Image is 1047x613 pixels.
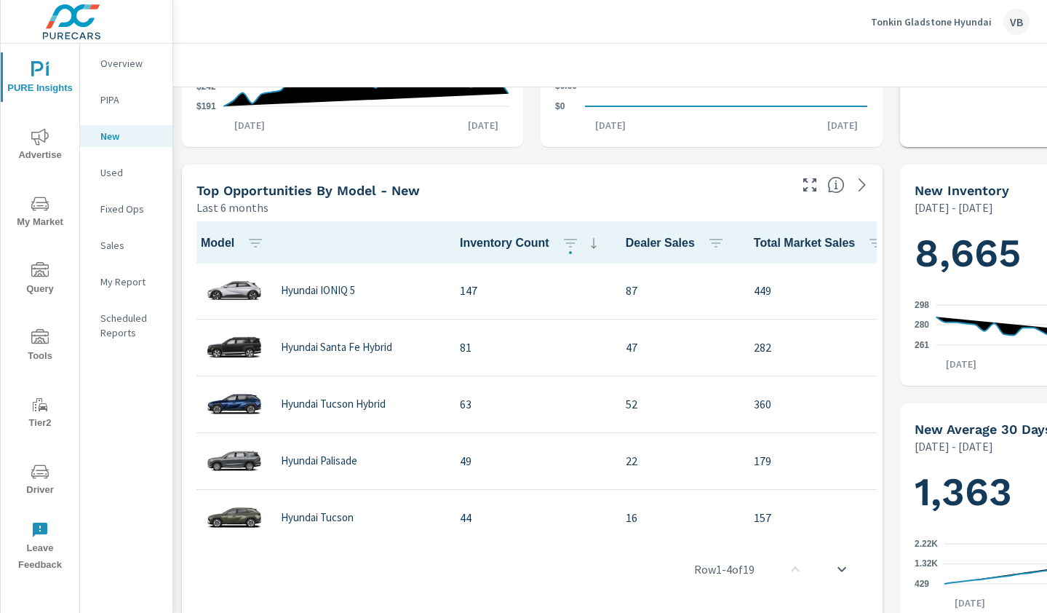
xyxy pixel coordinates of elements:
span: Advertise [5,128,75,164]
p: [DATE] [817,118,868,133]
text: 280 [915,320,929,330]
p: [DATE] [224,118,275,133]
span: My Market [5,195,75,231]
span: Model [201,234,270,252]
span: Query [5,262,75,298]
p: [DATE] [585,118,636,133]
p: Used [100,165,161,180]
span: Total Market Sales [754,234,891,252]
span: Driver [5,463,75,499]
span: Leave Feedback [5,521,75,574]
p: 179 [754,452,891,470]
p: Overview [100,56,161,71]
div: Used [80,162,172,183]
p: Sales [100,238,161,253]
p: [DATE] [936,357,987,371]
span: Inventory Count [460,234,602,252]
p: 87 [626,282,730,299]
p: 52 [626,395,730,413]
p: Hyundai IONIQ 5 [281,284,355,297]
span: PURE Insights [5,61,75,97]
p: 47 [626,339,730,356]
p: 360 [754,395,891,413]
div: Fixed Ops [80,198,172,220]
span: Tier2 [5,396,75,432]
p: Hyundai Tucson Hybrid [281,398,386,411]
div: Sales [80,234,172,256]
p: New [100,129,161,143]
p: 49 [460,452,602,470]
text: $191 [196,101,216,111]
img: glamour [205,439,263,483]
span: Dealer Sales [626,234,730,252]
a: See more details in report [851,173,874,197]
div: New [80,125,172,147]
img: glamour [205,269,263,312]
div: My Report [80,271,172,293]
img: glamour [205,382,263,426]
p: 157 [754,509,891,526]
text: 429 [915,579,929,589]
img: glamour [205,496,263,539]
p: [DATE] - [DATE] [915,438,993,455]
text: $0 [555,101,565,111]
h5: New Inventory [915,183,1009,198]
img: glamour [205,325,263,369]
span: Tools [5,329,75,365]
text: 1.32K [915,559,938,569]
text: $242 [196,82,216,92]
p: Fixed Ops [100,202,161,216]
p: Last 6 months [196,199,268,216]
div: VB [1003,9,1030,35]
span: Find the biggest opportunities within your model lineup by seeing how each model is selling in yo... [827,176,845,194]
p: 282 [754,339,891,356]
p: [DATE] [458,118,509,133]
button: scroll to bottom [824,552,859,587]
p: 63 [460,395,602,413]
p: Hyundai Palisade [281,454,357,467]
div: nav menu [1,44,79,580]
text: 261 [915,340,929,350]
p: PIPA [100,92,161,107]
h5: Top Opportunities by Model - New [196,183,420,198]
p: 449 [754,282,891,299]
text: $0.50 [555,82,577,92]
p: [DATE] [944,596,995,610]
p: 22 [626,452,730,470]
div: Overview [80,52,172,74]
p: Hyundai Santa Fe Hybrid [281,341,392,354]
p: Tonkin Gladstone Hyundai [871,15,992,28]
p: 16 [626,509,730,526]
text: 298 [915,300,929,310]
p: Hyundai Tucson [281,511,354,524]
p: 81 [460,339,602,356]
p: My Report [100,274,161,289]
div: Scheduled Reports [80,307,172,344]
p: Scheduled Reports [100,311,161,340]
text: 2.22K [915,539,938,549]
button: Make Fullscreen [798,173,821,197]
div: PIPA [80,89,172,111]
p: [DATE] - [DATE] [915,199,993,216]
p: 44 [460,509,602,526]
p: 147 [460,282,602,299]
p: Row 1 - 4 of 19 [694,561,755,578]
